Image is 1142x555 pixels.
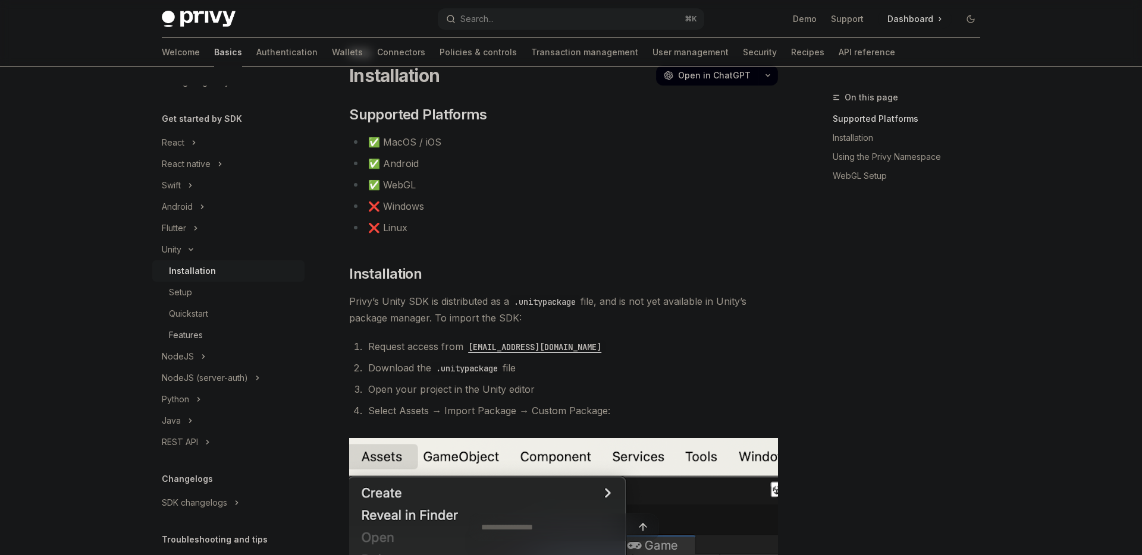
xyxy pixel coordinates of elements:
[162,11,236,27] img: dark logo
[152,153,305,175] button: Toggle React native section
[833,109,990,128] a: Supported Platforms
[678,70,751,81] span: Open in ChatGPT
[349,219,778,236] li: ❌ Linux
[833,147,990,166] a: Using the Privy Namespace
[152,303,305,324] a: Quickstart
[162,435,198,449] div: REST API
[460,12,494,26] div: Search...
[481,514,635,540] input: Ask a question...
[349,105,487,124] span: Supported Platforms
[162,532,268,547] h5: Troubleshooting and tips
[152,282,305,303] a: Setup
[635,519,651,535] button: Send message
[162,349,194,364] div: NodeJS
[440,38,517,67] a: Policies & controls
[162,200,193,214] div: Android
[152,389,305,410] button: Toggle Python section
[961,10,980,29] button: Toggle dark mode
[839,38,895,67] a: API reference
[332,38,363,67] a: Wallets
[509,295,581,308] code: .unitypackage
[162,414,181,428] div: Java
[152,196,305,217] button: Toggle Android section
[349,65,440,86] h1: Installation
[169,264,216,278] div: Installation
[349,155,778,172] li: ✅ Android
[438,8,704,30] button: Open search
[531,38,638,67] a: Transaction management
[349,293,778,326] span: Privy’s Unity SDK is distributed as a file, and is not yet available in Unity’s package manager. ...
[365,338,778,355] li: Request access from
[169,328,203,342] div: Features
[887,13,933,25] span: Dashboard
[152,260,305,282] a: Installation
[349,134,778,150] li: ✅ MacOS / iOS
[152,175,305,196] button: Toggle Swift section
[349,198,778,215] li: ❌ Windows
[152,324,305,346] a: Features
[152,239,305,260] button: Toggle Unity section
[162,157,211,171] div: React native
[152,431,305,453] button: Toggle REST API section
[152,346,305,367] button: Toggle NodeJS section
[214,38,242,67] a: Basics
[162,112,242,126] h5: Get started by SDK
[377,38,425,67] a: Connectors
[162,178,181,193] div: Swift
[845,90,898,105] span: On this page
[365,360,778,376] li: Download the file
[365,381,778,398] li: Open your project in the Unity editor
[685,14,697,24] span: ⌘ K
[162,472,213,486] h5: Changelogs
[833,166,990,185] a: WebGL Setup
[162,135,184,150] div: React
[831,13,864,25] a: Support
[256,38,318,67] a: Authentication
[791,38,824,67] a: Recipes
[162,392,189,406] div: Python
[656,65,758,86] button: Open in ChatGPT
[162,242,181,257] div: Unity
[463,340,606,354] code: [EMAIL_ADDRESS][DOMAIN_NAME]
[431,362,503,375] code: .unitypackage
[349,264,422,283] span: Installation
[743,38,777,67] a: Security
[162,496,227,510] div: SDK changelogs
[463,340,606,352] a: [EMAIL_ADDRESS][DOMAIN_NAME]
[162,38,200,67] a: Welcome
[349,176,778,193] li: ✅ WebGL
[169,285,192,299] div: Setup
[152,492,305,513] button: Toggle SDK changelogs section
[652,38,729,67] a: User management
[152,410,305,431] button: Toggle Java section
[152,217,305,239] button: Toggle Flutter section
[162,221,186,235] div: Flutter
[878,10,952,29] a: Dashboard
[169,307,208,321] div: Quickstart
[162,371,248,385] div: NodeJS (server-auth)
[833,128,990,147] a: Installation
[152,367,305,389] button: Toggle NodeJS (server-auth) section
[152,132,305,153] button: Toggle React section
[365,402,778,419] li: Select Assets → Import Package → Custom Package:
[793,13,817,25] a: Demo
